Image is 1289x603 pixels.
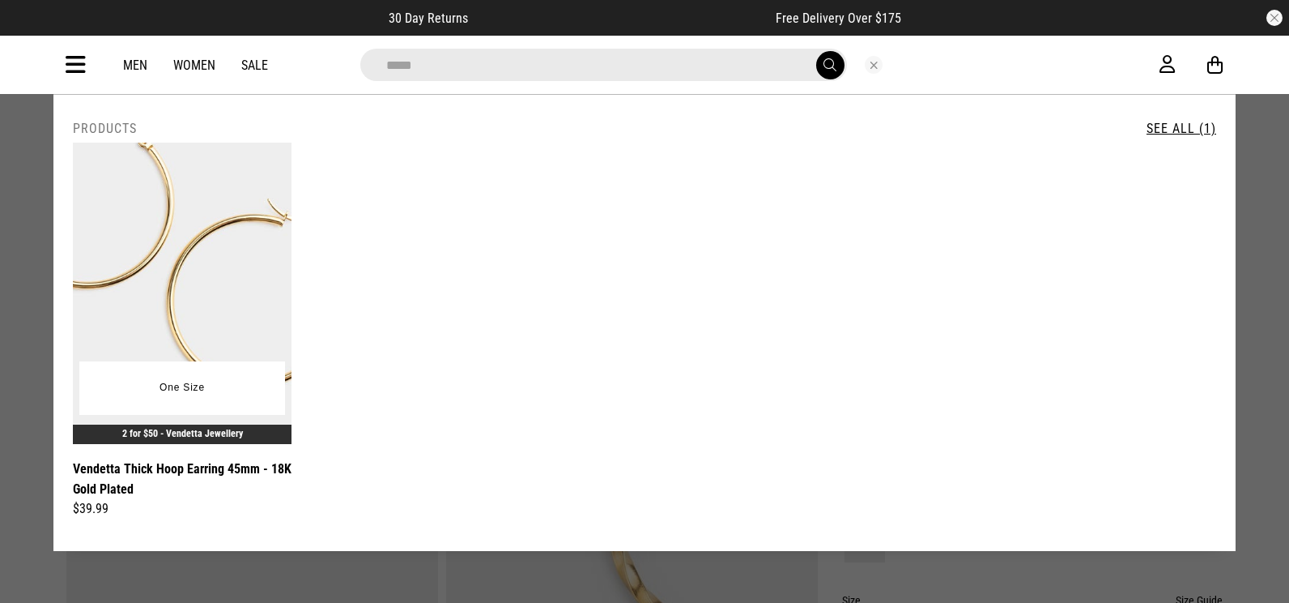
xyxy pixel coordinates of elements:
a: Sale [241,58,268,73]
button: One Size [147,374,217,403]
a: See All (1) [1146,121,1216,136]
a: 2 for $50 - Vendetta Jewellery [122,428,243,439]
a: Men [123,58,147,73]
button: Close search [865,56,883,74]
span: 30 Day Returns [389,11,468,26]
div: $39.99 [73,499,291,519]
span: Free Delivery Over $175 [776,11,901,26]
button: Open LiveChat chat widget [13,6,62,55]
iframe: Customer reviews powered by Trustpilot [500,10,743,26]
a: Women [173,58,215,73]
h2: Products [73,121,137,136]
img: Vendetta Thick Hoop Earring 45mm - 18k Gold Plated in Gold [73,143,291,444]
a: Vendetta Thick Hoop Earring 45mm - 18K Gold Plated [73,459,291,499]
